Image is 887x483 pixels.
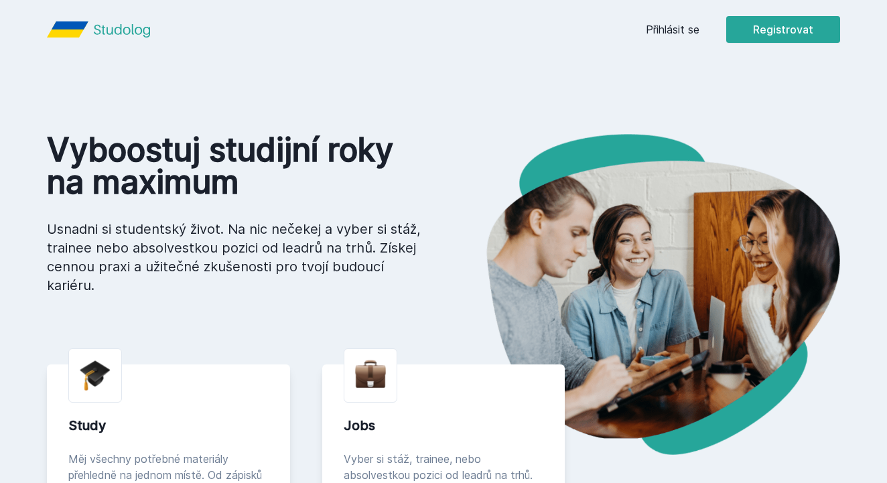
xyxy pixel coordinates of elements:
[80,360,111,391] img: graduation-cap.png
[47,220,422,295] p: Usnadni si studentský život. Na nic nečekej a vyber si stáž, trainee nebo absolvestkou pozici od ...
[47,134,422,198] h1: Vyboostuj studijní roky na maximum
[726,16,840,43] button: Registrovat
[443,134,840,455] img: hero.png
[646,21,699,38] a: Přihlásit se
[344,416,544,435] div: Jobs
[68,416,269,435] div: Study
[355,357,386,391] img: briefcase.png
